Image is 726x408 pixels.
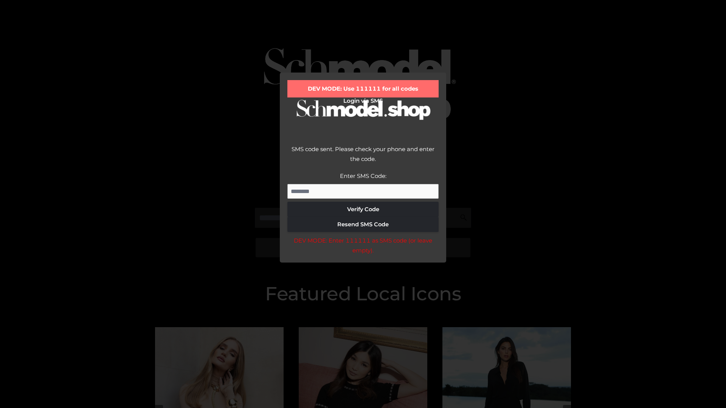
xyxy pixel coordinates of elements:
[287,97,439,104] h2: Login via SMS
[287,80,439,97] div: DEV MODE: Use 111111 for all codes
[287,217,439,232] button: Resend SMS Code
[340,172,386,179] label: Enter SMS Code:
[287,236,439,255] div: DEV MODE: Enter 111111 as SMS code (or leave empty).
[287,202,439,217] button: Verify Code
[287,144,439,171] div: SMS code sent. Please check your phone and enter the code.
